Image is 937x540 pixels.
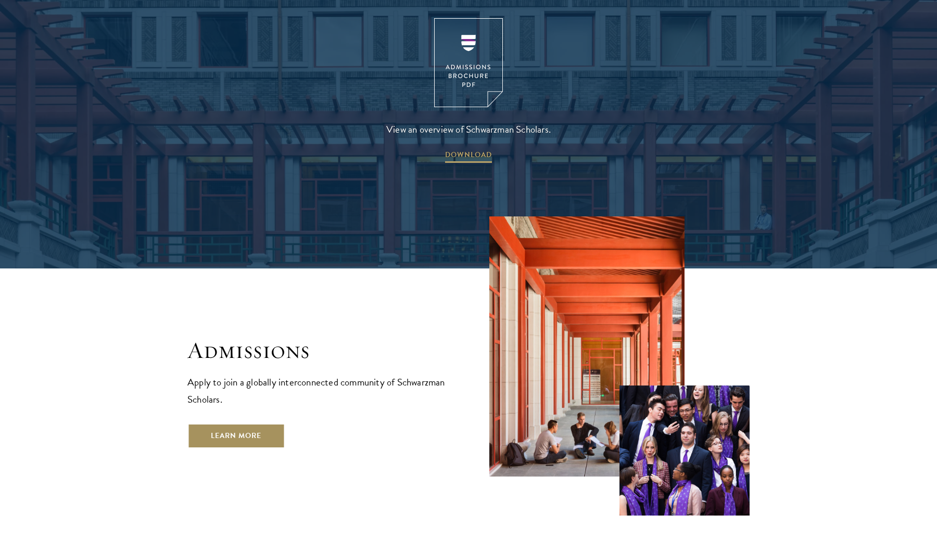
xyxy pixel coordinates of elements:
[445,148,492,164] span: DOWNLOAD
[386,121,551,138] span: View an overview of Schwarzman Scholars.
[187,423,285,448] a: Learn More
[386,18,551,164] a: View an overview of Schwarzman Scholars. DOWNLOAD
[187,374,448,408] p: Apply to join a globally interconnected community of Schwarzman Scholars.
[187,336,448,365] h2: Admissions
